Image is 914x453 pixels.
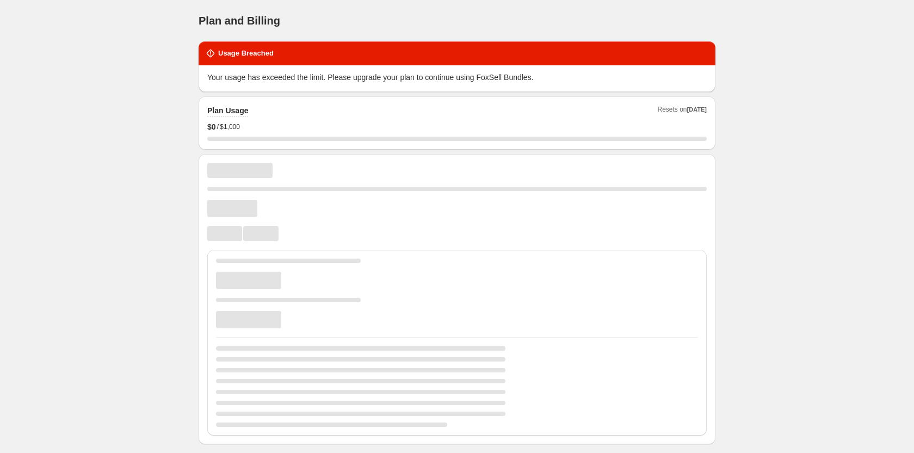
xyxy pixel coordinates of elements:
span: $1,000 [220,123,240,131]
span: [DATE] [687,106,707,113]
span: $ 0 [207,121,216,132]
span: Resets on [658,105,707,117]
span: Your usage has exceeded the limit. Please upgrade your plan to continue using FoxSell Bundles. [207,73,534,82]
h2: Plan Usage [207,105,248,116]
h2: Usage Breached [218,48,274,59]
h1: Plan and Billing [199,14,280,27]
div: / [207,121,707,132]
